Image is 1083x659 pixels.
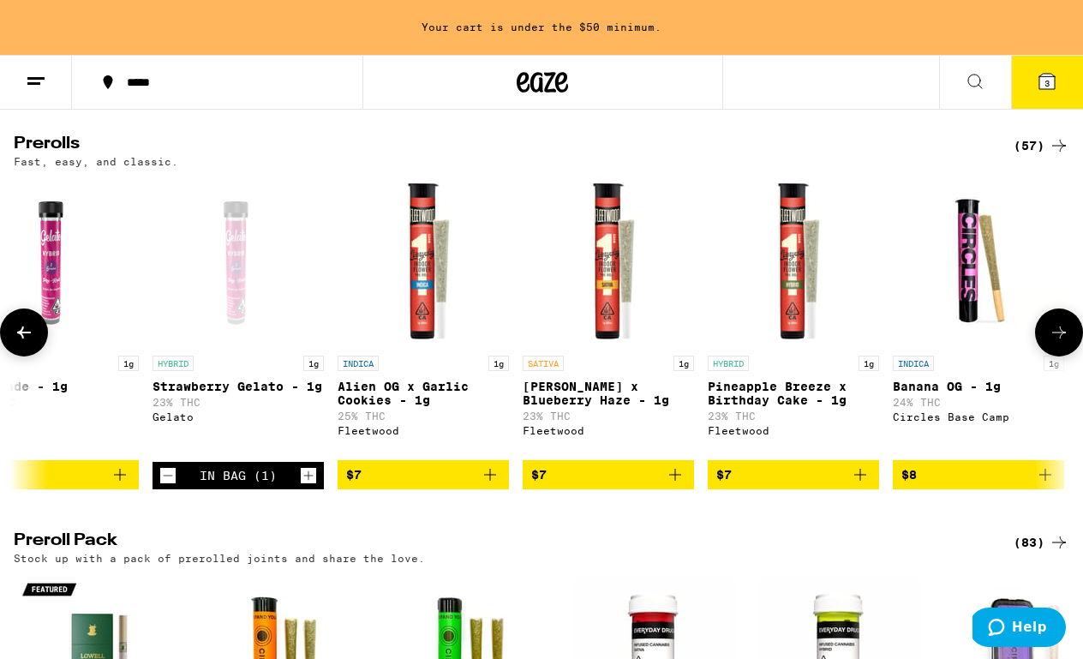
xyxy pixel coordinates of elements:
div: Fleetwood [708,425,879,436]
span: $8 [901,468,917,482]
div: Gelato [153,411,324,422]
p: Fast, easy, and classic. [14,156,178,167]
img: Circles Base Camp - Banana OG - 1g [893,176,1064,347]
p: HYBRID [153,356,194,371]
p: 25% THC [338,410,509,422]
p: INDICA [893,356,934,371]
h2: Prerolls [14,135,985,156]
a: (57) [1014,135,1069,156]
button: Add to bag [708,460,879,489]
p: 1g [859,356,879,371]
p: 23% THC [153,397,324,408]
span: 3 [1044,78,1050,88]
a: Open page for Alien OG x Garlic Cookies - 1g from Fleetwood [338,176,509,460]
h2: Preroll Pack [14,532,985,553]
button: Add to bag [893,460,1064,489]
span: $7 [531,468,547,482]
a: Open page for Banana OG - 1g from Circles Base Camp [893,176,1064,460]
button: Add to bag [523,460,694,489]
p: Pineapple Breeze x Birthday Cake - 1g [708,380,879,407]
button: Decrement [159,467,177,484]
a: Open page for Strawberry Gelato - 1g from Gelato [153,176,324,462]
p: Banana OG - 1g [893,380,1064,393]
img: Fleetwood - Jack Herer x Blueberry Haze - 1g [523,176,694,347]
p: 23% THC [708,410,879,422]
iframe: Opens a widget where you can find more information [972,608,1066,650]
p: Strawberry Gelato - 1g [153,380,324,393]
p: 24% THC [893,397,1064,408]
p: [PERSON_NAME] x Blueberry Haze - 1g [523,380,694,407]
button: 3 [1011,56,1083,109]
a: (83) [1014,532,1069,553]
img: Fleetwood - Pineapple Breeze x Birthday Cake - 1g [708,176,879,347]
div: In Bag (1) [200,469,277,482]
img: Fleetwood - Alien OG x Garlic Cookies - 1g [338,176,509,347]
div: Fleetwood [338,425,509,436]
p: INDICA [338,356,379,371]
p: SATIVA [523,356,564,371]
p: Stock up with a pack of prerolled joints and share the love. [14,553,425,564]
p: 1g [1044,356,1064,371]
button: Increment [300,467,317,484]
p: 1g [673,356,694,371]
p: 23% THC [523,410,694,422]
p: 1g [488,356,509,371]
div: Circles Base Camp [893,411,1064,422]
a: Open page for Jack Herer x Blueberry Haze - 1g from Fleetwood [523,176,694,460]
p: 1g [303,356,324,371]
div: Fleetwood [523,425,694,436]
button: Add to bag [338,460,509,489]
span: $7 [716,468,732,482]
span: $7 [346,468,362,482]
p: 1g [118,356,139,371]
p: HYBRID [708,356,749,371]
a: Open page for Pineapple Breeze x Birthday Cake - 1g from Fleetwood [708,176,879,460]
p: Alien OG x Garlic Cookies - 1g [338,380,509,407]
